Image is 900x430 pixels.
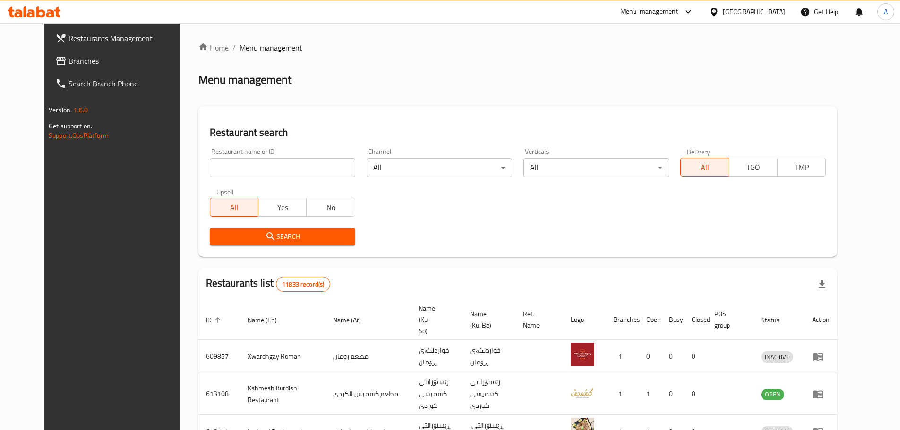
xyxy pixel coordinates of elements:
td: 613108 [198,373,240,415]
td: 0 [684,340,707,373]
a: Search Branch Phone [48,72,194,95]
button: TGO [729,158,777,177]
span: Search Branch Phone [69,78,187,89]
td: 0 [661,340,684,373]
button: No [306,198,355,217]
div: Export file [811,273,833,295]
div: OPEN [761,389,784,400]
span: Status [761,314,792,326]
th: Busy [661,300,684,340]
h2: Menu management [198,72,291,87]
input: Search for restaurant name or ID.. [210,158,355,177]
td: 1 [606,373,639,415]
span: Name (Ku-Ba) [470,308,504,331]
span: ID [206,314,224,326]
td: 0 [639,340,661,373]
div: Menu-management [620,6,678,17]
label: Delivery [687,148,711,155]
a: Branches [48,50,194,72]
span: Ref. Name [523,308,552,331]
span: Yes [262,201,303,214]
div: All [367,158,512,177]
span: Menu management [240,42,302,53]
span: A [884,7,888,17]
th: Closed [684,300,707,340]
button: TMP [777,158,826,177]
span: Name (Ku-So) [419,303,451,337]
a: Home [198,42,229,53]
div: Menu [812,388,830,400]
td: 609857 [198,340,240,373]
nav: breadcrumb [198,42,837,53]
th: Branches [606,300,639,340]
span: Search [217,231,348,243]
td: مطعم رومان [326,340,411,373]
li: / [232,42,236,53]
span: No [310,201,351,214]
td: 0 [661,373,684,415]
div: [GEOGRAPHIC_DATA] [723,7,785,17]
td: 1 [639,373,661,415]
td: 0 [684,373,707,415]
span: Branches [69,55,187,67]
button: Search [210,228,355,245]
a: Restaurants Management [48,27,194,50]
span: POS group [714,308,742,331]
th: Logo [563,300,606,340]
img: Xwardngay Roman [571,343,594,366]
button: All [210,198,258,217]
td: Kshmesh Kurdish Restaurant [240,373,326,415]
a: Support.OpsPlatform [49,129,109,142]
td: رێستۆرانتی کشمیشى كوردى [463,373,515,415]
span: 1.0.0 [73,104,88,116]
h2: Restaurants list [206,276,331,292]
th: Action [805,300,837,340]
span: Restaurants Management [69,33,187,44]
span: 11833 record(s) [276,280,330,289]
span: All [214,201,255,214]
h2: Restaurant search [210,126,826,140]
span: INACTIVE [761,352,793,363]
td: خواردنگەی ڕۆمان [463,340,515,373]
td: مطعم كشميش الكردي [326,373,411,415]
span: Name (Ar) [333,314,373,326]
td: Xwardngay Roman [240,340,326,373]
span: TMP [781,160,822,174]
td: رێستۆرانتی کشمیشى كوردى [411,373,463,415]
th: Open [639,300,661,340]
label: Upsell [216,188,234,195]
div: Menu [812,351,830,362]
span: TGO [733,160,773,174]
td: 1 [606,340,639,373]
td: خواردنگەی ڕۆمان [411,340,463,373]
span: Name (En) [248,314,289,326]
span: Version: [49,104,72,116]
span: OPEN [761,389,784,400]
button: All [680,158,729,177]
button: Yes [258,198,307,217]
span: Get support on: [49,120,92,132]
img: Kshmesh Kurdish Restaurant [571,380,594,404]
div: All [523,158,669,177]
span: All [685,160,725,174]
div: Total records count [276,277,330,292]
